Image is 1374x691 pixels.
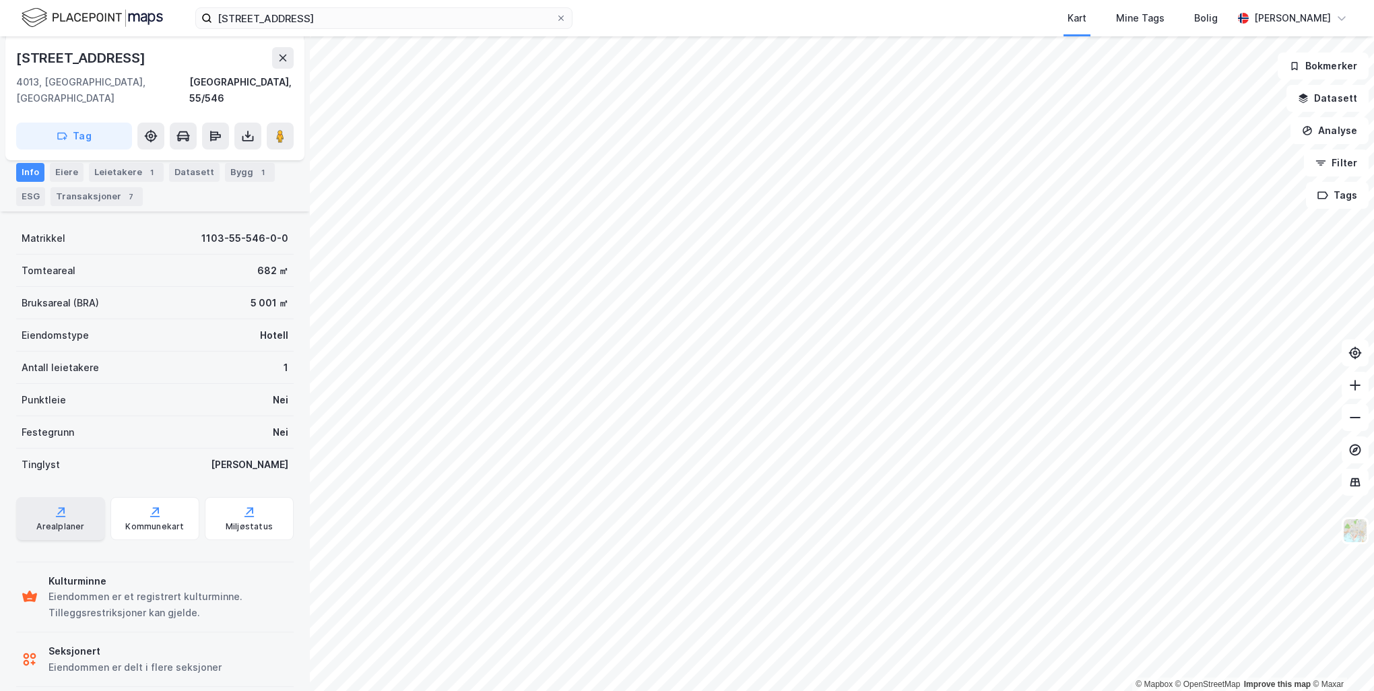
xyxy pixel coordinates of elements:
div: Festegrunn [22,424,74,440]
iframe: Chat Widget [1307,626,1374,691]
button: Datasett [1286,85,1369,112]
div: Leietakere [89,163,164,182]
button: Tag [16,123,132,150]
button: Filter [1304,150,1369,176]
div: Tomteareal [22,263,75,279]
button: Tags [1306,182,1369,209]
div: Nei [273,424,288,440]
div: 682 ㎡ [257,263,288,279]
div: 1 [145,166,158,179]
div: [STREET_ADDRESS] [16,47,148,69]
div: Bolig [1194,10,1218,26]
div: [GEOGRAPHIC_DATA], 55/546 [189,74,294,106]
div: Hotell [260,327,288,343]
button: Bokmerker [1278,53,1369,79]
div: Eiendommen er delt i flere seksjoner [48,659,222,676]
a: Improve this map [1244,680,1311,689]
div: Bruksareal (BRA) [22,295,99,311]
div: Miljøstatus [226,521,273,532]
div: ESG [16,187,45,206]
div: 1 [284,360,288,376]
div: 5 001 ㎡ [251,295,288,311]
div: Info [16,163,44,182]
div: Kart [1068,10,1086,26]
div: 1103-55-546-0-0 [201,230,288,246]
div: [PERSON_NAME] [211,457,288,473]
div: Matrikkel [22,230,65,246]
button: Analyse [1290,117,1369,144]
div: Punktleie [22,392,66,408]
div: Bygg [225,163,275,182]
div: 4013, [GEOGRAPHIC_DATA], [GEOGRAPHIC_DATA] [16,74,189,106]
img: Z [1342,518,1368,544]
div: Antall leietakere [22,360,99,376]
div: Transaksjoner [51,187,143,206]
div: Mine Tags [1116,10,1165,26]
div: Seksjonert [48,643,222,659]
div: Nei [273,392,288,408]
div: Eiendomstype [22,327,89,343]
img: logo.f888ab2527a4732fd821a326f86c7f29.svg [22,6,163,30]
a: Mapbox [1136,680,1173,689]
div: Tinglyst [22,457,60,473]
div: Kontrollprogram for chat [1307,626,1374,691]
div: Datasett [169,163,220,182]
div: [PERSON_NAME] [1254,10,1331,26]
div: Eiendommen er et registrert kulturminne. Tilleggsrestriksjoner kan gjelde. [48,589,288,621]
input: Søk på adresse, matrikkel, gårdeiere, leietakere eller personer [212,8,556,28]
div: Kulturminne [48,573,288,589]
div: Eiere [50,163,84,182]
div: Kommunekart [125,521,184,532]
div: 1 [256,166,269,179]
a: OpenStreetMap [1175,680,1241,689]
div: Arealplaner [36,521,84,532]
div: 7 [124,190,137,203]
